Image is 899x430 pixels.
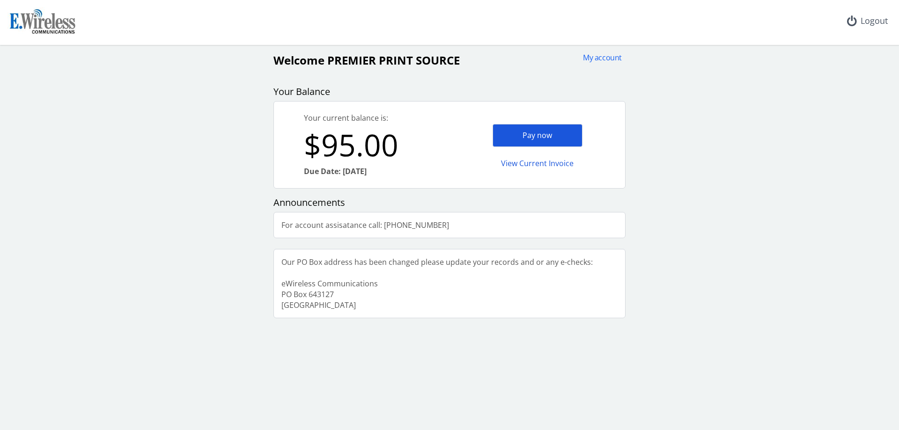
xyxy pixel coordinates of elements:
[493,153,582,175] div: View Current Invoice
[304,113,449,124] div: Your current balance is:
[327,52,460,68] span: PREMIER PRINT SOURCE
[304,124,449,166] div: $95.00
[273,85,330,98] span: Your Balance
[577,52,622,63] div: My account
[273,196,345,209] span: Announcements
[493,124,582,147] div: Pay now
[304,166,449,177] div: Due Date: [DATE]
[274,249,600,318] div: Our PO Box address has been changed please update your records and or any e-checks: eWireless Com...
[274,212,457,238] div: For account assisatance call: [PHONE_NUMBER]
[273,52,324,68] span: Welcome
